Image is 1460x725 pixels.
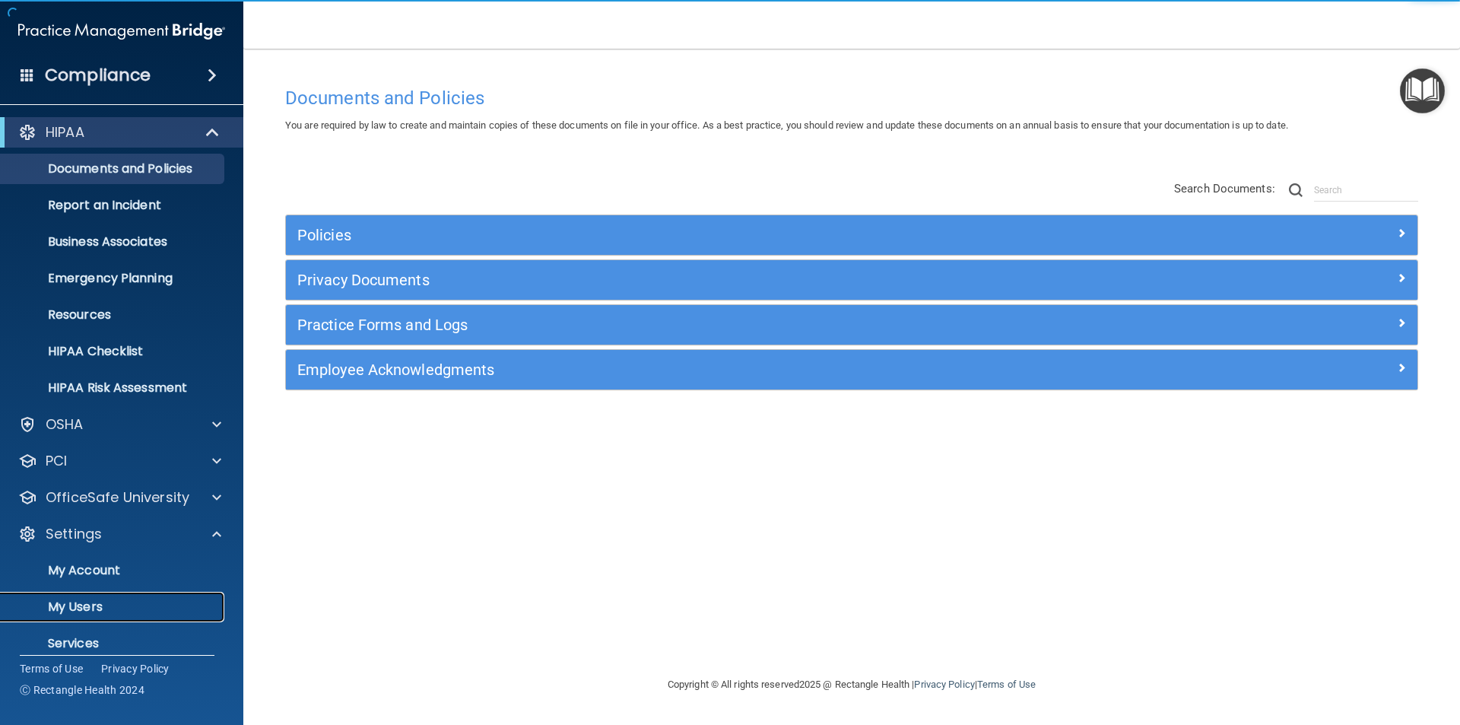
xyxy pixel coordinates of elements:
p: Resources [10,307,217,323]
img: PMB logo [18,16,225,46]
a: Employee Acknowledgments [297,358,1406,382]
p: My Users [10,599,217,615]
div: Copyright © All rights reserved 2025 @ Rectangle Health | | [574,660,1129,709]
span: Ⓒ Rectangle Health 2024 [20,682,144,698]
h5: Policies [297,227,1123,243]
h4: Compliance [45,65,151,86]
a: Terms of Use [20,661,83,676]
h5: Employee Acknowledgments [297,361,1123,378]
p: HIPAA Checklist [10,344,217,359]
a: OSHA [18,415,221,434]
a: Settings [18,525,221,543]
a: Privacy Policy [101,661,170,676]
a: PCI [18,452,221,470]
p: Report an Incident [10,198,217,213]
h4: Documents and Policies [285,88,1418,108]
span: You are required by law to create and maintain copies of these documents on file in your office. ... [285,119,1288,131]
a: Terms of Use [977,679,1036,690]
a: Practice Forms and Logs [297,313,1406,337]
input: Search [1314,179,1418,202]
p: PCI [46,452,67,470]
h5: Privacy Documents [297,272,1123,288]
a: Policies [297,223,1406,247]
p: Emergency Planning [10,271,217,286]
p: Settings [46,525,102,543]
p: OSHA [46,415,84,434]
p: Services [10,636,217,651]
button: Open Resource Center [1400,68,1445,113]
p: Business Associates [10,234,217,250]
img: ic-search.3b580494.png [1289,183,1303,197]
h5: Practice Forms and Logs [297,316,1123,333]
p: My Account [10,563,217,578]
a: HIPAA [18,123,221,142]
p: OfficeSafe University [46,488,189,507]
p: Documents and Policies [10,161,217,176]
a: Privacy Policy [914,679,974,690]
span: Search Documents: [1174,182,1275,196]
p: HIPAA [46,123,84,142]
p: HIPAA Risk Assessment [10,380,217,396]
a: Privacy Documents [297,268,1406,292]
a: OfficeSafe University [18,488,221,507]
